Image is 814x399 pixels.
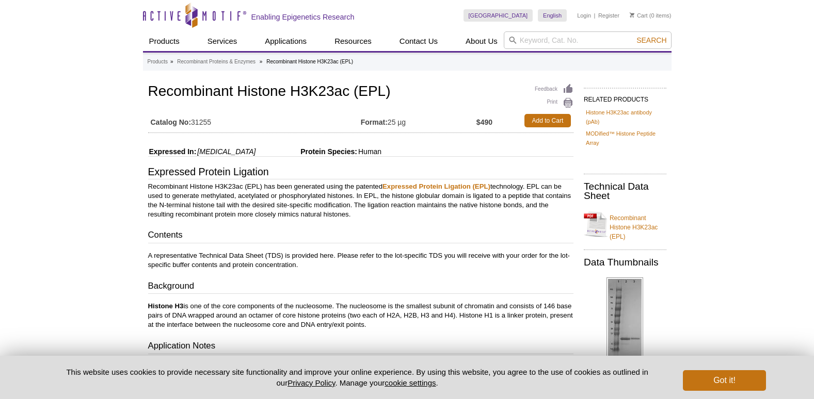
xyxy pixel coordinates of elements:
[459,31,504,51] a: About Us
[148,57,168,66] a: Products
[197,147,256,156] i: [MEDICAL_DATA]
[361,111,476,130] td: 25 µg
[606,277,643,358] img: Recombinant Histone H3 acetyl Lys23 analyzed by SDS-PAGE gel.
[504,31,672,49] input: Keyword, Cat. No.
[382,182,490,190] a: Expressed Protein Ligation (EPL)
[630,12,634,18] img: Your Cart
[393,31,444,51] a: Contact Us
[170,59,173,64] li: »
[586,129,664,147] a: MODified™ Histone Peptide Array
[266,59,353,64] li: Recombinant Histone H3K23ac (EPL)
[584,88,666,106] h2: RELATED PRODUCTS
[148,229,573,243] h3: Contents
[177,57,256,66] a: Recombinant Proteins & Enzymes
[151,118,191,127] strong: Catalog No:
[143,31,186,51] a: Products
[49,367,666,388] p: This website uses cookies to provide necessary site functionality and improve your online experie...
[538,9,567,22] a: English
[598,12,619,19] a: Register
[357,147,381,156] span: Human
[288,378,335,387] a: Privacy Policy
[524,114,571,127] a: Add to Cart
[584,207,666,241] a: Recombinant Histone H3K23ac (EPL)
[630,9,672,22] li: (0 items)
[328,31,378,51] a: Resources
[258,147,357,156] span: Protein Species:
[577,12,591,19] a: Login
[148,340,573,354] h3: Application Notes
[148,302,573,329] p: is one of the core components of the nucleosome. The nucleosome is the smallest subunit of chroma...
[260,59,263,64] li: »
[259,31,313,51] a: Applications
[148,182,573,219] p: Recombinant Histone H3K23ac (EPL) has been generated using the patented technology. EPL can be us...
[148,167,573,179] h3: Expressed Protein Ligation
[148,111,361,130] td: 31255
[464,9,533,22] a: [GEOGRAPHIC_DATA]
[633,36,669,45] button: Search
[201,31,244,51] a: Services
[636,36,666,44] span: Search
[584,258,666,267] h2: Data Thumbnails
[586,108,664,126] a: Histone H3K23ac antibody (pAb)
[683,370,765,391] button: Got it!
[148,251,573,270] p: A representative Technical Data Sheet (TDS) is provided here. Please refer to the lot-specific TD...
[584,182,666,201] h2: Technical Data Sheet
[148,84,573,101] h1: Recombinant Histone H3K23ac (EPL)
[148,302,184,310] b: Histone H3
[148,280,573,294] h3: Background
[594,9,596,22] li: |
[385,378,436,387] button: cookie settings
[361,118,388,127] strong: Format:
[630,12,648,19] a: Cart
[535,97,573,109] a: Print
[535,84,573,95] a: Feedback
[148,147,197,156] span: Expressed In:
[476,118,492,127] strong: $490
[251,12,355,22] h2: Enabling Epigenetics Research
